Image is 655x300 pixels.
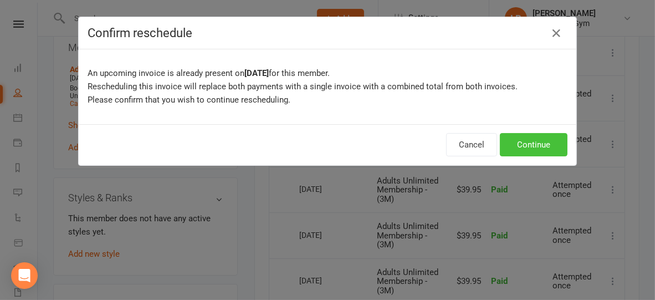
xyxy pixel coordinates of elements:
h4: Confirm reschedule [88,26,567,40]
button: Continue [500,133,567,156]
p: An upcoming invoice is already present on for this member. Rescheduling this invoice will replace... [88,67,567,106]
div: Open Intercom Messenger [11,262,38,289]
button: Cancel [446,133,497,156]
button: Close [547,24,565,42]
b: [DATE] [244,68,269,78]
